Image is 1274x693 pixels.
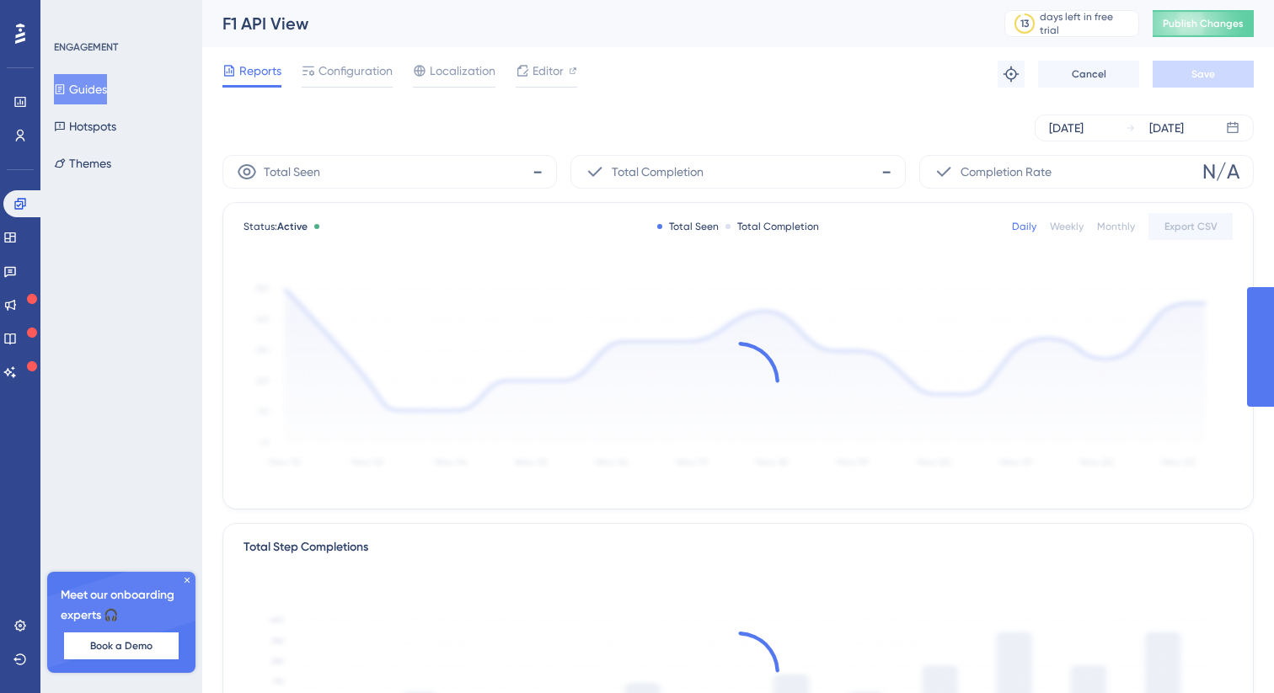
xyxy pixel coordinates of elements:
span: Total Seen [264,162,320,182]
span: Configuration [318,61,393,81]
button: Save [1153,61,1254,88]
div: days left in free trial [1040,10,1133,37]
div: 13 [1020,17,1029,30]
span: N/A [1202,158,1239,185]
span: Meet our onboarding experts 🎧 [61,585,182,626]
div: Total Completion [725,220,819,233]
div: Monthly [1097,220,1135,233]
button: Hotspots [54,111,116,141]
span: Book a Demo [90,639,153,653]
span: Completion Rate [961,162,1052,182]
span: Active [277,221,308,232]
span: Editor [533,61,564,81]
div: ENGAGEMENT [54,40,118,54]
div: Total Seen [657,220,719,233]
span: Total Completion [612,162,704,182]
div: Weekly [1050,220,1084,233]
button: Book a Demo [64,632,179,659]
span: - [533,158,543,185]
button: Guides [54,74,107,104]
span: Cancel [1072,67,1106,81]
span: Status: [244,220,308,233]
div: Daily [1012,220,1036,233]
button: Export CSV [1148,213,1233,240]
div: F1 API View [222,12,962,35]
div: [DATE] [1049,118,1084,138]
span: - [881,158,891,185]
button: Publish Changes [1153,10,1254,37]
span: Export CSV [1164,220,1218,233]
button: Themes [54,148,111,179]
span: Publish Changes [1163,17,1244,30]
div: Total Step Completions [244,537,368,557]
iframe: UserGuiding AI Assistant Launcher [1203,626,1254,677]
span: Save [1191,67,1215,81]
div: [DATE] [1149,118,1184,138]
span: Localization [430,61,495,81]
span: Reports [239,61,281,81]
button: Cancel [1038,61,1139,88]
